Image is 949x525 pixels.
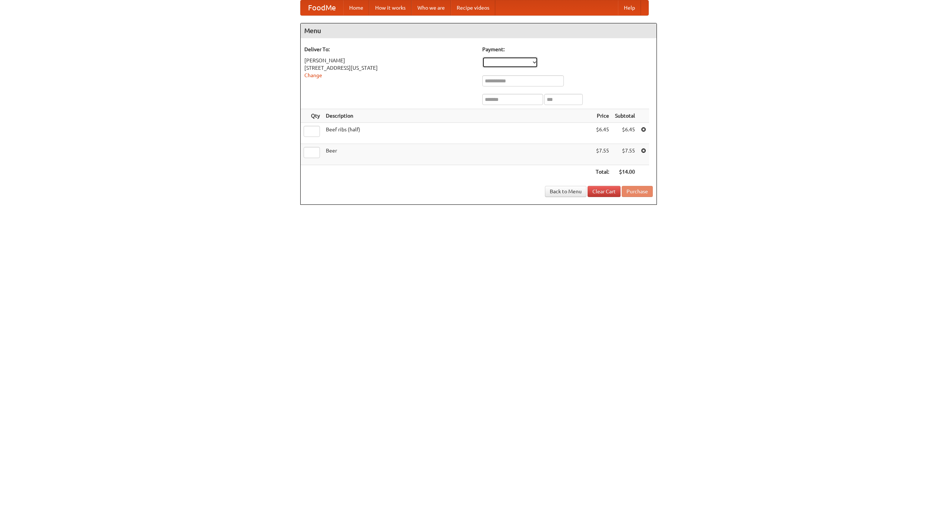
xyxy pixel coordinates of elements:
[618,0,641,15] a: Help
[593,165,612,179] th: Total:
[612,165,638,179] th: $14.00
[304,46,475,53] h5: Deliver To:
[593,144,612,165] td: $7.55
[622,186,653,197] button: Purchase
[588,186,621,197] a: Clear Cart
[593,123,612,144] td: $6.45
[612,123,638,144] td: $6.45
[545,186,586,197] a: Back to Menu
[343,0,369,15] a: Home
[451,0,495,15] a: Recipe videos
[301,23,657,38] h4: Menu
[301,0,343,15] a: FoodMe
[612,109,638,123] th: Subtotal
[304,57,475,64] div: [PERSON_NAME]
[411,0,451,15] a: Who we are
[301,109,323,123] th: Qty
[323,109,593,123] th: Description
[482,46,653,53] h5: Payment:
[612,144,638,165] td: $7.55
[323,144,593,165] td: Beer
[304,72,322,78] a: Change
[369,0,411,15] a: How it works
[323,123,593,144] td: Beef ribs (half)
[593,109,612,123] th: Price
[304,64,475,72] div: [STREET_ADDRESS][US_STATE]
